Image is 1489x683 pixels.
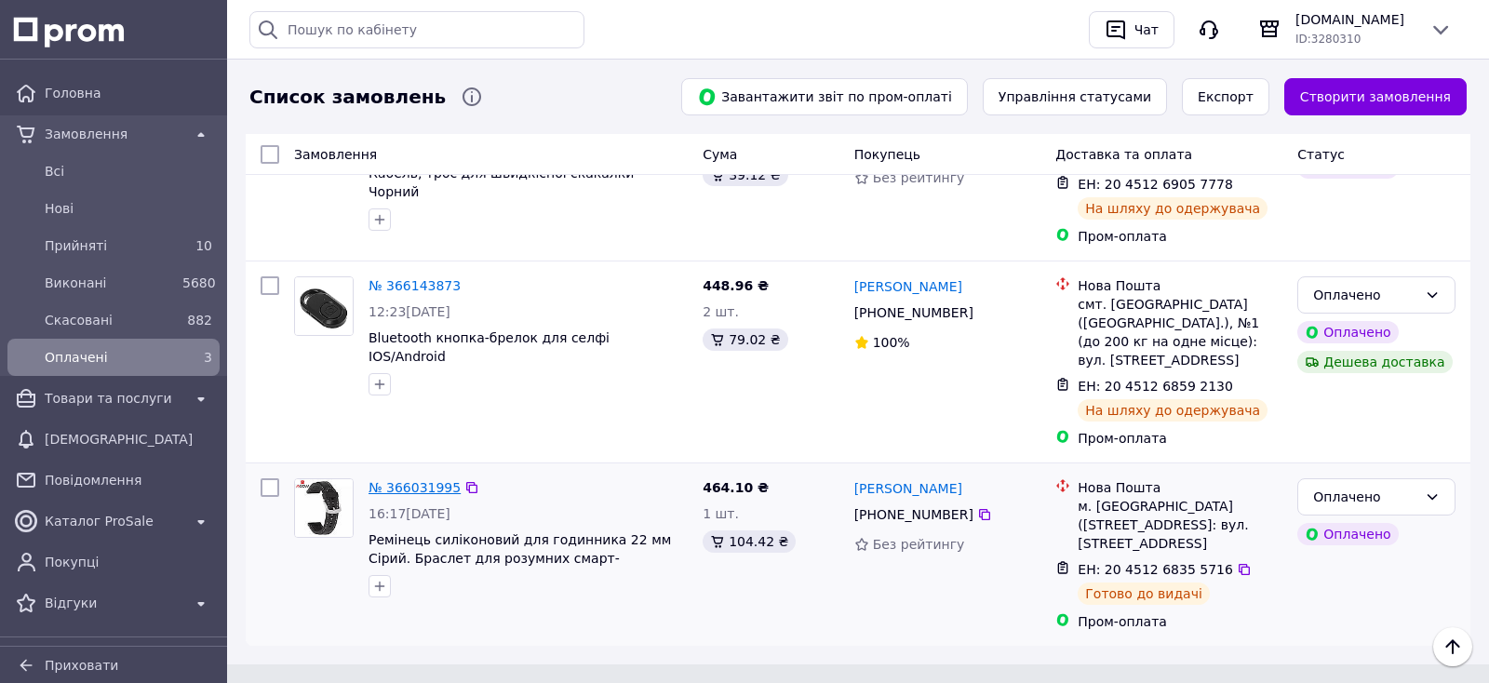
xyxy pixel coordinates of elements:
[45,553,212,571] span: Покупці
[1078,177,1233,192] span: ЕН: 20 4512 6905 7778
[873,335,910,350] span: 100%
[703,304,739,319] span: 2 шт.
[369,480,461,495] a: № 366031995
[45,84,212,102] span: Головна
[854,479,962,498] a: [PERSON_NAME]
[1131,16,1162,44] div: Чат
[1078,399,1268,422] div: На шляху до одержувача
[45,125,182,143] span: Замовлення
[854,147,920,162] span: Покупець
[369,532,671,584] a: Ремінець силіконовий для годинника 22 мм Сірий. Браслет для розумних смарт-годинників 22 mm CEW343
[1297,351,1452,373] div: Дешева доставка
[703,328,787,351] div: 79.02 ₴
[1078,562,1233,577] span: ЕН: 20 4512 6835 5716
[851,502,977,528] div: [PHONE_NUMBER]
[703,278,769,293] span: 448.96 ₴
[1078,379,1233,394] span: ЕН: 20 4512 6859 2130
[45,348,175,367] span: Оплачені
[369,506,450,521] span: 16:17[DATE]
[1055,147,1192,162] span: Доставка та оплата
[854,277,962,296] a: [PERSON_NAME]
[873,537,965,552] span: Без рейтингу
[249,11,584,48] input: Пошук по кабінету
[1284,78,1467,115] a: Створити замовлення
[1295,33,1361,46] span: ID: 3280310
[195,238,212,253] span: 10
[1182,78,1269,115] button: Експорт
[204,350,212,365] span: 3
[45,658,118,673] span: Приховати
[45,236,175,255] span: Прийняті
[45,274,175,292] span: Виконані
[45,199,212,218] span: Нові
[1078,497,1282,553] div: м. [GEOGRAPHIC_DATA] ([STREET_ADDRESS]: вул. [STREET_ADDRESS]
[1078,227,1282,246] div: Пром-оплата
[45,471,212,489] span: Повідомлення
[45,430,212,449] span: [DEMOGRAPHIC_DATA]
[1078,197,1268,220] div: На шляху до одержувача
[182,275,216,290] span: 5680
[1313,487,1417,507] div: Оплачено
[294,276,354,336] a: Фото товару
[295,277,353,334] img: Фото товару
[187,313,212,328] span: 882
[295,479,353,537] img: Фото товару
[873,170,965,185] span: Без рейтингу
[1078,478,1282,497] div: Нова Пошта
[1297,523,1398,545] div: Оплачено
[1433,627,1472,666] button: Наверх
[703,480,769,495] span: 464.10 ₴
[1078,295,1282,369] div: смт. [GEOGRAPHIC_DATA] ([GEOGRAPHIC_DATA].), №1 (до 200 кг на одне місце): вул. [STREET_ADDRESS]
[369,304,450,319] span: 12:23[DATE]
[681,78,968,115] button: Завантажити звіт по пром-оплаті
[369,330,610,364] a: Bluetooth кнопка-брелок для селфі IOS/Android
[249,84,446,111] span: Список замовлень
[1297,147,1345,162] span: Статус
[1078,276,1282,295] div: Нова Пошта
[983,78,1167,115] button: Управління статусами
[45,512,182,530] span: Каталог ProSale
[45,389,182,408] span: Товари та послуги
[1297,321,1398,343] div: Оплачено
[1313,285,1417,305] div: Оплачено
[1295,10,1415,29] span: [DOMAIN_NAME]
[294,147,377,162] span: Замовлення
[703,164,787,186] div: 39.12 ₴
[45,162,212,181] span: Всi
[1078,583,1210,605] div: Готово до видачі
[703,147,737,162] span: Cума
[1089,11,1174,48] button: Чат
[703,530,796,553] div: 104.42 ₴
[294,478,354,538] a: Фото товару
[1078,429,1282,448] div: Пром-оплата
[45,594,182,612] span: Відгуки
[369,278,461,293] a: № 366143873
[1078,612,1282,631] div: Пром-оплата
[703,506,739,521] span: 1 шт.
[45,311,175,329] span: Скасовані
[851,300,977,326] div: [PHONE_NUMBER]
